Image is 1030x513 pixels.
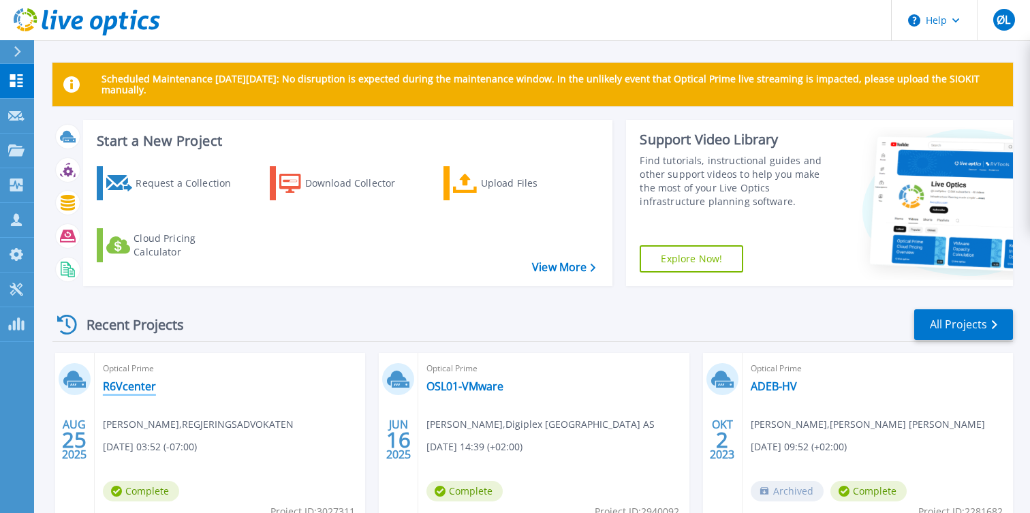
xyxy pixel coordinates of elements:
span: 25 [62,434,87,446]
span: ØL [997,14,1010,25]
a: ADEB-HV [751,379,797,393]
div: JUN 2025 [386,415,411,465]
span: Archived [751,481,824,501]
span: Complete [830,481,907,501]
span: [DATE] 09:52 (+02:00) [751,439,847,454]
a: All Projects [914,309,1013,340]
span: Optical Prime [751,361,1005,376]
div: Find tutorials, instructional guides and other support videos to help you make the most of your L... [640,154,834,208]
span: [DATE] 14:39 (+02:00) [426,439,522,454]
a: Explore Now! [640,245,743,273]
div: Upload Files [481,170,590,197]
span: [PERSON_NAME] , Digiplex [GEOGRAPHIC_DATA] AS [426,417,655,432]
p: Scheduled Maintenance [DATE][DATE]: No disruption is expected during the maintenance window. In t... [102,74,1002,95]
div: AUG 2025 [61,415,87,465]
div: Support Video Library [640,131,834,149]
div: Request a Collection [136,170,245,197]
div: Download Collector [305,170,414,197]
span: [PERSON_NAME] , [PERSON_NAME] [PERSON_NAME] [751,417,985,432]
div: Recent Projects [52,308,202,341]
span: Complete [426,481,503,501]
a: OSL01-VMware [426,379,503,393]
div: Cloud Pricing Calculator [134,232,243,259]
a: Request a Collection [97,166,249,200]
a: R6Vcenter [103,379,156,393]
span: [PERSON_NAME] , REGJERINGSADVOKATEN [103,417,294,432]
span: Optical Prime [426,361,681,376]
span: 16 [386,434,411,446]
span: [DATE] 03:52 (-07:00) [103,439,197,454]
span: 2 [716,434,728,446]
div: OKT 2023 [709,415,735,465]
span: Optical Prime [103,361,357,376]
a: Cloud Pricing Calculator [97,228,249,262]
h3: Start a New Project [97,134,595,149]
a: Upload Files [443,166,595,200]
a: Download Collector [270,166,422,200]
a: View More [532,261,595,274]
span: Complete [103,481,179,501]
